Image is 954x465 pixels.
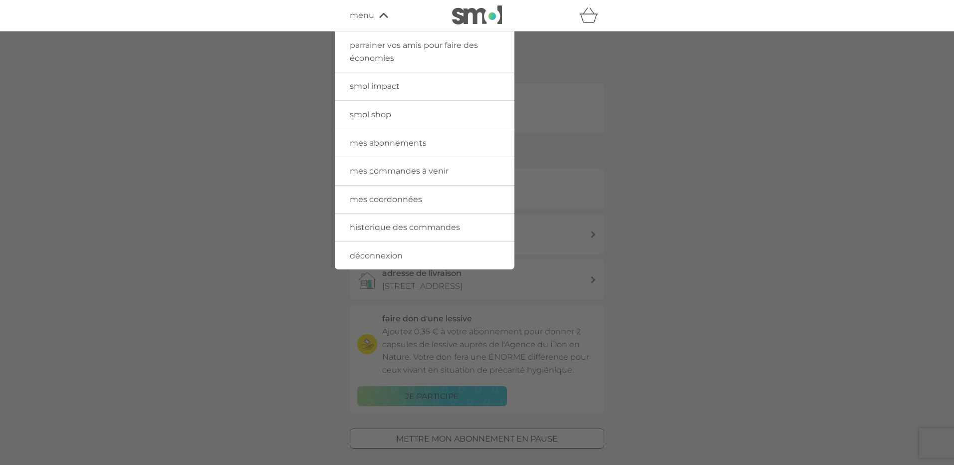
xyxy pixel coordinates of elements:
[335,101,514,129] a: smol shop
[335,31,514,72] a: parrainer vos amis pour faire des économies
[335,214,514,241] a: historique des commandes
[335,129,514,157] a: mes abonnements
[350,9,374,22] span: menu
[335,157,514,185] a: mes commandes à venir
[452,5,502,24] img: smol
[350,110,391,119] span: smol shop
[350,81,400,91] span: smol impact
[335,72,514,100] a: smol impact
[350,251,403,260] span: déconnexion
[335,186,514,214] a: mes coordonnées
[350,166,449,176] span: mes commandes à venir
[350,40,478,63] span: parrainer vos amis pour faire des économies
[350,138,427,148] span: mes abonnements
[350,195,422,204] span: mes coordonnées
[335,242,514,270] a: déconnexion
[579,5,604,25] div: panier
[350,223,460,232] span: historique des commandes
